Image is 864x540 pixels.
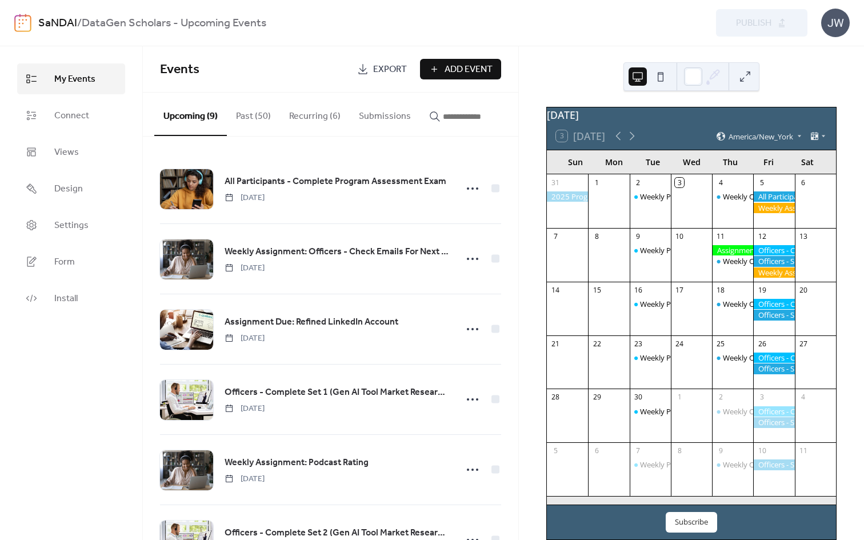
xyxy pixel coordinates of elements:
[675,231,685,241] div: 10
[551,393,561,402] div: 28
[547,107,836,122] div: [DATE]
[225,192,265,204] span: [DATE]
[17,173,125,204] a: Design
[634,150,673,174] div: Tue
[225,262,265,274] span: [DATE]
[54,109,89,123] span: Connect
[723,191,792,202] div: Weekly Office Hours
[753,191,794,202] div: All Participants - Complete Program Assessment Exam
[225,403,265,415] span: [DATE]
[225,333,265,345] span: [DATE]
[225,473,265,485] span: [DATE]
[373,63,407,77] span: Export
[675,446,685,456] div: 8
[54,292,78,306] span: Install
[225,526,450,540] span: Officers - Complete Set 2 (Gen AI Tool Market Research Micro-job)
[630,191,671,202] div: Weekly Program Meetings
[54,219,89,233] span: Settings
[716,285,726,295] div: 18
[630,245,671,255] div: Weekly Program Meetings
[798,393,808,402] div: 4
[14,14,31,32] img: logo
[666,512,717,533] button: Subscribe
[17,210,125,241] a: Settings
[798,339,808,349] div: 27
[633,285,643,295] div: 16
[547,191,588,202] div: 2025 Program Enrollment Period
[757,446,767,456] div: 10
[595,150,634,174] div: Mon
[723,459,792,470] div: Weekly Office Hours
[225,174,446,189] a: All Participants - Complete Program Assessment Exam
[675,393,685,402] div: 1
[592,446,602,456] div: 6
[592,339,602,349] div: 22
[225,385,450,400] a: Officers - Complete Set 1 (Gen AI Tool Market Research Micro-job)
[798,178,808,187] div: 6
[753,310,794,320] div: Officers - Submit Weekly Time Sheet
[723,406,792,417] div: Weekly Office Hours
[17,63,125,94] a: My Events
[17,100,125,131] a: Connect
[551,231,561,241] div: 7
[17,283,125,314] a: Install
[592,393,602,402] div: 29
[712,245,753,255] div: Assignment Due: Refined LinkedIn Account
[630,353,671,363] div: Weekly Program Meetings
[757,231,767,241] div: 12
[630,406,671,417] div: Weekly Program Meetings
[225,175,446,189] span: All Participants - Complete Program Assessment Exam
[675,178,685,187] div: 3
[716,231,726,241] div: 11
[225,456,369,470] span: Weekly Assignment: Podcast Rating
[757,178,767,187] div: 5
[712,459,753,470] div: Weekly Office Hours
[712,406,753,417] div: Weekly Office Hours
[556,150,595,174] div: Sun
[716,446,726,456] div: 9
[420,59,501,79] button: Add Event
[716,393,726,402] div: 2
[753,203,794,213] div: Weekly Assignment: Officers - Check Emails For Next Payment Amounts
[640,245,729,255] div: Weekly Program Meetings
[753,245,794,255] div: Officers - Complete Set 1 (Gen AI Tool Market Research Micro-job)
[788,150,827,174] div: Sat
[17,137,125,167] a: Views
[630,459,671,470] div: Weekly Program Meetings
[54,146,79,159] span: Views
[798,231,808,241] div: 13
[757,285,767,295] div: 19
[753,459,794,470] div: Officers - Submit Weekly Time Sheet
[551,339,561,349] div: 21
[798,285,808,295] div: 20
[723,256,792,266] div: Weekly Office Hours
[54,182,83,196] span: Design
[753,363,794,374] div: Officers - Submit Weekly Time Sheet
[38,13,77,34] a: SaNDAI
[225,315,398,329] span: Assignment Due: Refined LinkedIn Account
[551,178,561,187] div: 31
[711,150,750,174] div: Thu
[640,406,729,417] div: Weekly Program Meetings
[633,393,643,402] div: 30
[753,267,794,278] div: Weekly Assignment: Podcast Rating
[592,231,602,241] div: 8
[712,191,753,202] div: Weekly Office Hours
[712,256,753,266] div: Weekly Office Hours
[227,93,280,135] button: Past (50)
[723,353,792,363] div: Weekly Office Hours
[280,93,350,135] button: Recurring (6)
[592,285,602,295] div: 15
[551,446,561,456] div: 5
[672,150,711,174] div: Wed
[630,299,671,309] div: Weekly Program Meetings
[675,285,685,295] div: 17
[633,339,643,349] div: 23
[716,178,726,187] div: 4
[712,299,753,309] div: Weekly Office Hours
[723,299,792,309] div: Weekly Office Hours
[225,245,450,259] a: Weekly Assignment: Officers - Check Emails For Next Payment Amounts
[753,299,794,309] div: Officers - Complete Set 2 (Gen AI Tool Market Research Micro-job)
[82,13,266,34] b: DataGen Scholars - Upcoming Events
